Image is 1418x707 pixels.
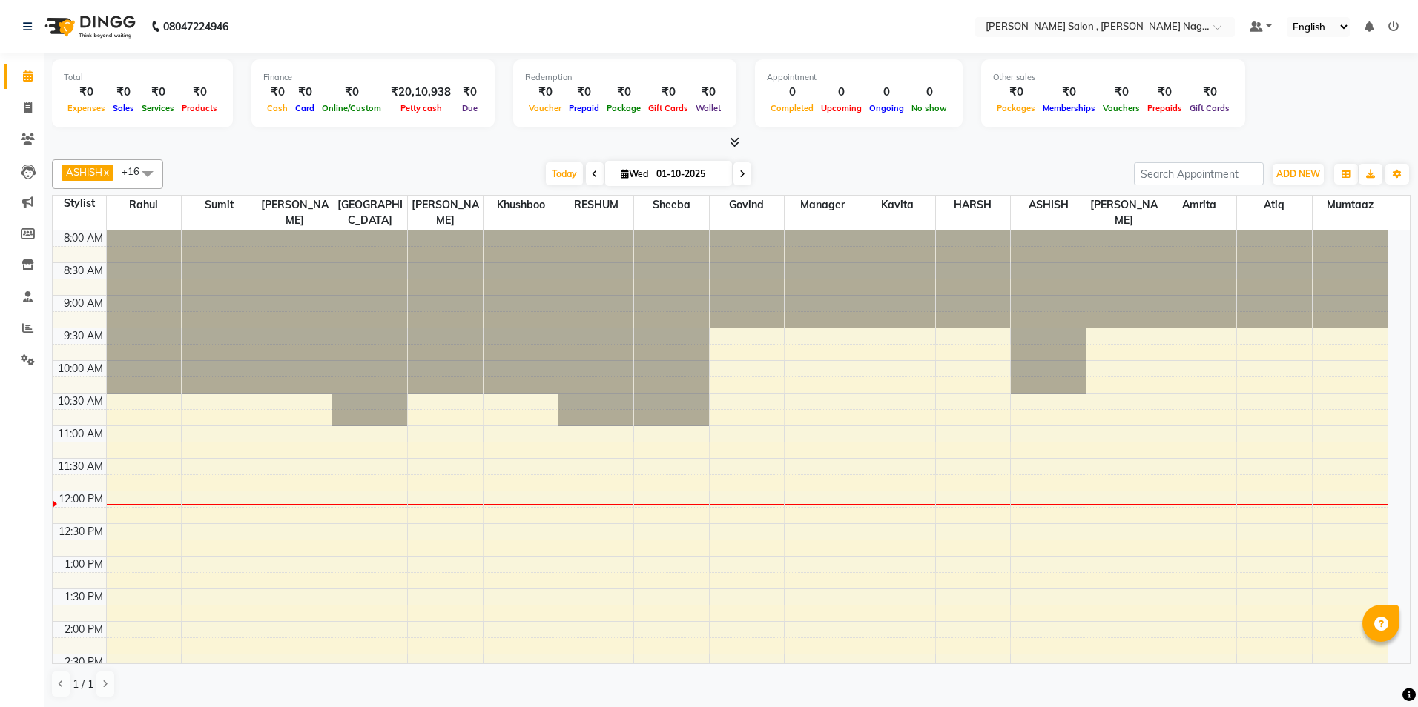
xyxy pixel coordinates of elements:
div: ₹0 [109,84,138,101]
div: 2:30 PM [62,654,106,670]
div: ₹0 [603,84,644,101]
button: ADD NEW [1273,164,1324,185]
div: 10:00 AM [55,361,106,376]
div: 0 [865,84,908,101]
span: Manager [785,196,860,214]
span: Wed [617,168,652,179]
div: ₹0 [1144,84,1186,101]
span: Prepaids [1144,103,1186,113]
span: Due [458,103,481,113]
div: 12:30 PM [56,524,106,540]
div: 2:00 PM [62,622,106,637]
span: HARSH [936,196,1011,214]
span: Ongoing [865,103,908,113]
span: Today [546,162,583,185]
div: ₹0 [993,84,1039,101]
span: Expenses [64,103,109,113]
span: Gift Cards [644,103,692,113]
span: Card [291,103,318,113]
div: 8:00 AM [61,230,106,246]
div: ₹0 [692,84,725,101]
span: mumtaaz [1313,196,1388,214]
span: Govind [710,196,785,214]
span: No show [908,103,951,113]
div: ₹0 [1039,84,1099,101]
span: Package [603,103,644,113]
span: Services [138,103,178,113]
div: 8:30 AM [61,263,106,279]
span: Gift Cards [1186,103,1233,113]
div: 0 [767,84,817,101]
span: Petty cash [397,103,446,113]
span: ASHISH [66,166,102,178]
span: Sumit [182,196,257,214]
span: Voucher [525,103,565,113]
span: Khushboo [484,196,558,214]
span: Packages [993,103,1039,113]
span: Amrita [1161,196,1236,214]
span: Completed [767,103,817,113]
input: 2025-10-01 [652,163,726,185]
div: Stylist [53,196,106,211]
span: Products [178,103,221,113]
span: ASHISH [1011,196,1086,214]
div: 0 [817,84,865,101]
span: Vouchers [1099,103,1144,113]
span: Sheeba [634,196,709,214]
div: ₹0 [1099,84,1144,101]
span: +16 [122,165,151,177]
div: ₹0 [318,84,385,101]
span: Prepaid [565,103,603,113]
div: 12:00 PM [56,491,106,507]
div: ₹0 [138,84,178,101]
div: Total [64,71,221,84]
div: 1:00 PM [62,557,106,572]
span: Upcoming [817,103,865,113]
div: 9:30 AM [61,328,106,344]
span: RESHUM [558,196,633,214]
span: [PERSON_NAME] [1086,196,1161,230]
div: 10:30 AM [55,394,106,409]
div: ₹0 [178,84,221,101]
span: Wallet [692,103,725,113]
div: ₹0 [1186,84,1233,101]
span: 1 / 1 [73,677,93,692]
div: 0 [908,84,951,101]
div: Appointment [767,71,951,84]
span: Sales [109,103,138,113]
div: 1:30 PM [62,589,106,605]
img: logo [38,6,139,47]
div: ₹0 [457,84,483,101]
span: Online/Custom [318,103,385,113]
div: ₹0 [565,84,603,101]
div: ₹0 [291,84,318,101]
input: Search Appointment [1134,162,1264,185]
span: atiq [1237,196,1312,214]
div: 11:00 AM [55,426,106,442]
div: ₹0 [64,84,109,101]
span: Memberships [1039,103,1099,113]
span: Cash [263,103,291,113]
div: ₹0 [263,84,291,101]
span: ADD NEW [1276,168,1320,179]
div: ₹20,10,938 [385,84,457,101]
div: 9:00 AM [61,296,106,311]
div: 11:30 AM [55,459,106,474]
b: 08047224946 [163,6,228,47]
span: Rahul [107,196,182,214]
a: x [102,166,109,178]
span: [PERSON_NAME] [408,196,483,230]
span: [GEOGRAPHIC_DATA] [332,196,407,230]
div: Other sales [993,71,1233,84]
div: ₹0 [644,84,692,101]
div: ₹0 [525,84,565,101]
span: [PERSON_NAME] [257,196,332,230]
div: Finance [263,71,483,84]
span: Kavita [860,196,935,214]
div: Redemption [525,71,725,84]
